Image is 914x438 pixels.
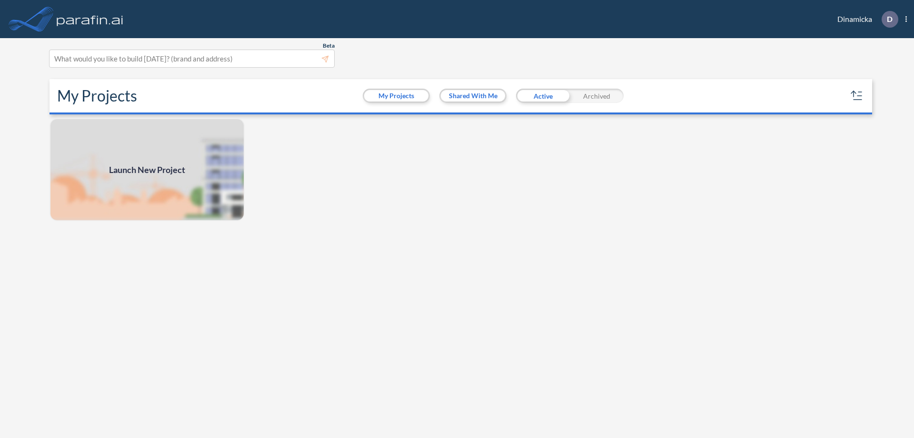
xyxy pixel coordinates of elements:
[570,89,624,103] div: Archived
[441,90,505,102] button: Shared With Me
[364,90,428,102] button: My Projects
[887,15,893,23] p: D
[849,88,864,103] button: sort
[55,10,125,29] img: logo
[516,89,570,103] div: Active
[57,87,137,105] h2: My Projects
[823,11,907,28] div: Dinamicka
[109,163,185,176] span: Launch New Project
[323,42,335,50] span: Beta
[50,118,245,221] a: Launch New Project
[50,118,245,221] img: add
